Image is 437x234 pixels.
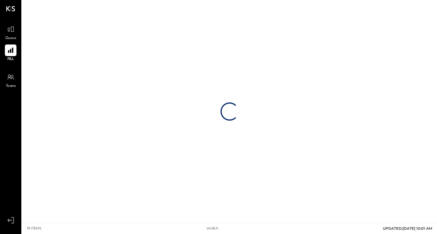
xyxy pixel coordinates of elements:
[0,44,21,62] a: P&L
[5,36,16,41] span: Queue
[27,226,41,231] div: 19 items
[206,226,218,231] div: v 4.36.0
[7,57,14,62] span: P&L
[0,23,21,41] a: Queue
[0,71,21,89] a: Teams
[6,83,16,89] span: Teams
[383,226,432,231] span: UPDATED: [DATE] 10:01 AM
